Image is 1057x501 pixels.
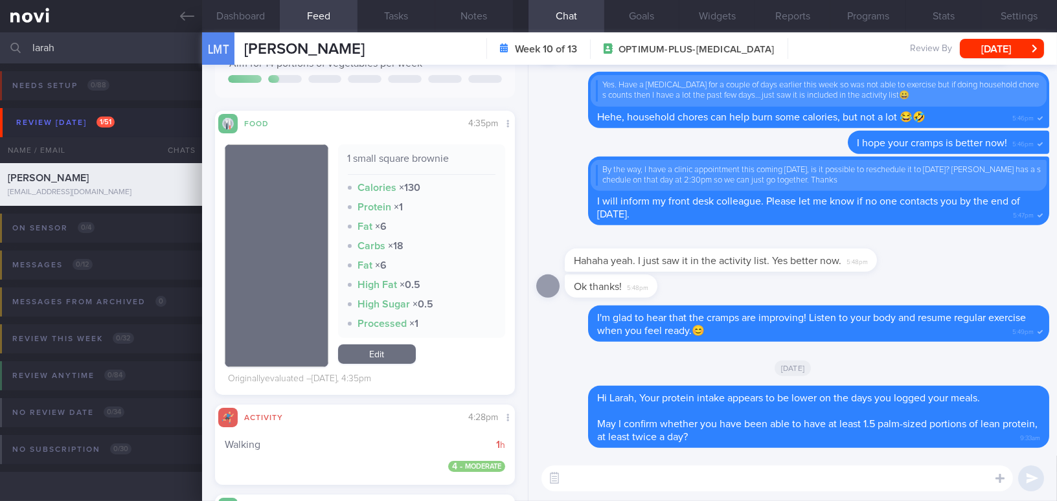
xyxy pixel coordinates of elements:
[1020,430,1040,443] span: 9:33am
[619,43,774,56] span: OPTIMUM-PLUS-[MEDICAL_DATA]
[9,367,129,384] div: Review anytime
[113,333,134,344] span: 0 / 32
[9,330,137,348] div: Review this week
[376,221,387,232] strong: × 6
[8,173,89,183] span: [PERSON_NAME]
[857,138,1007,148] span: I hope your cramps is better now!
[358,241,386,251] strong: Carbs
[358,221,373,232] strong: Fat
[155,296,166,307] span: 0
[1012,111,1034,123] span: 5:46pm
[394,202,403,212] strong: × 1
[468,413,498,422] span: 4:28pm
[238,117,290,128] div: Food
[400,280,421,290] strong: × 0.5
[9,441,135,458] div: No subscription
[358,260,373,271] strong: Fat
[238,411,290,422] div: Activity
[1013,208,1034,220] span: 5:47pm
[199,25,238,74] div: LMT
[225,144,328,367] img: 1 small square brownie
[597,196,1020,219] span: I will inform my front desk colleague. Please let me know if no one contacts you by the end of [D...
[496,440,500,450] strong: 1
[150,137,202,163] div: Chats
[348,152,496,175] div: 1 small square brownie
[597,313,1026,336] span: I'm glad to hear that the cramps are improving! Listen to your body and resume regular exercise w...
[1012,324,1034,337] span: 5:49pm
[960,39,1044,58] button: [DATE]
[468,119,498,128] span: 4:35pm
[574,282,622,292] span: Ok thanks!
[9,404,128,421] div: No review date
[627,280,648,293] span: 5:48pm
[338,344,416,364] a: Edit
[97,117,115,128] span: 1 / 51
[110,443,131,454] span: 0 / 30
[910,43,952,55] span: Review By
[389,241,404,251] strong: × 18
[9,77,113,95] div: Needs setup
[228,373,371,385] div: Originally evaluated – [DATE], 4:35pm
[244,41,365,57] span: [PERSON_NAME]
[358,318,407,329] strong: Processed
[452,462,465,471] span: 4
[400,183,421,193] strong: × 130
[358,280,398,290] strong: High Fat
[775,361,812,376] span: [DATE]
[448,461,505,472] span: Moderate
[9,219,98,237] div: On sensor
[596,165,1041,186] div: By the way, I have a clinic appointment this coming [DATE], is it possible to reschedule it to [D...
[8,188,194,197] div: [EMAIL_ADDRESS][DOMAIN_NAME]
[413,299,434,309] strong: × 0.5
[515,43,577,56] strong: Week 10 of 13
[358,183,397,193] strong: Calories
[574,256,841,266] span: Hahaha yeah. I just saw it in the activity list. Yes better now.
[73,259,93,270] span: 0 / 12
[87,80,109,91] span: 0 / 88
[500,441,505,450] small: h
[597,419,1038,442] span: May I confirm whether you have been able to have at least 1.5 palm-sized portions of lean protein...
[376,260,387,271] strong: × 6
[104,370,126,381] span: 0 / 84
[597,393,980,403] span: Hi Larah, Your protein intake appears to be lower on the days you logged your meals.
[358,299,411,309] strong: High Sugar
[13,114,118,131] div: Review [DATE]
[847,254,868,267] span: 5:48pm
[225,438,260,451] span: Walking
[597,112,926,122] span: Hehe, household chores can help burn some calories, but not a lot 😂🤣
[410,318,419,329] strong: × 1
[9,293,170,311] div: Messages from Archived
[9,256,96,274] div: Messages
[1012,137,1034,149] span: 5:46pm
[78,222,95,233] span: 0 / 4
[104,406,124,417] span: 0 / 34
[596,80,1041,102] div: Yes. Have a [MEDICAL_DATA] for a couple of days earlier this week so was not able to exercise but...
[358,202,392,212] strong: Protein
